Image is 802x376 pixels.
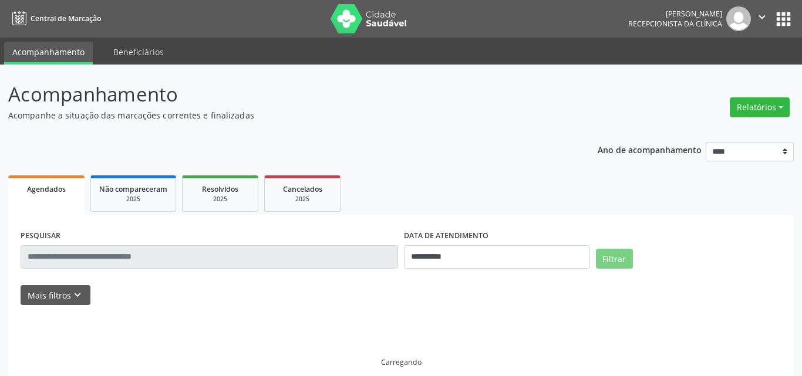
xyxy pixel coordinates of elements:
span: Central de Marcação [31,13,101,23]
button: Relatórios [730,97,790,117]
div: [PERSON_NAME] [628,9,722,19]
p: Acompanhamento [8,80,558,109]
span: Não compareceram [99,184,167,194]
div: Carregando [381,357,422,367]
label: DATA DE ATENDIMENTO [404,227,488,245]
span: Cancelados [283,184,322,194]
p: Acompanhe a situação das marcações correntes e finalizadas [8,109,558,121]
span: Agendados [27,184,66,194]
p: Ano de acompanhamento [598,142,702,157]
a: Acompanhamento [4,42,93,65]
i: keyboard_arrow_down [71,289,84,302]
i:  [756,11,769,23]
a: Beneficiários [105,42,172,62]
button: Mais filtroskeyboard_arrow_down [21,285,90,306]
img: img [726,6,751,31]
span: Recepcionista da clínica [628,19,722,29]
button: Filtrar [596,249,633,269]
button: apps [773,9,794,29]
div: 2025 [99,195,167,204]
div: 2025 [191,195,250,204]
label: PESQUISAR [21,227,60,245]
div: 2025 [273,195,332,204]
span: Resolvidos [202,184,238,194]
a: Central de Marcação [8,9,101,28]
button:  [751,6,773,31]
